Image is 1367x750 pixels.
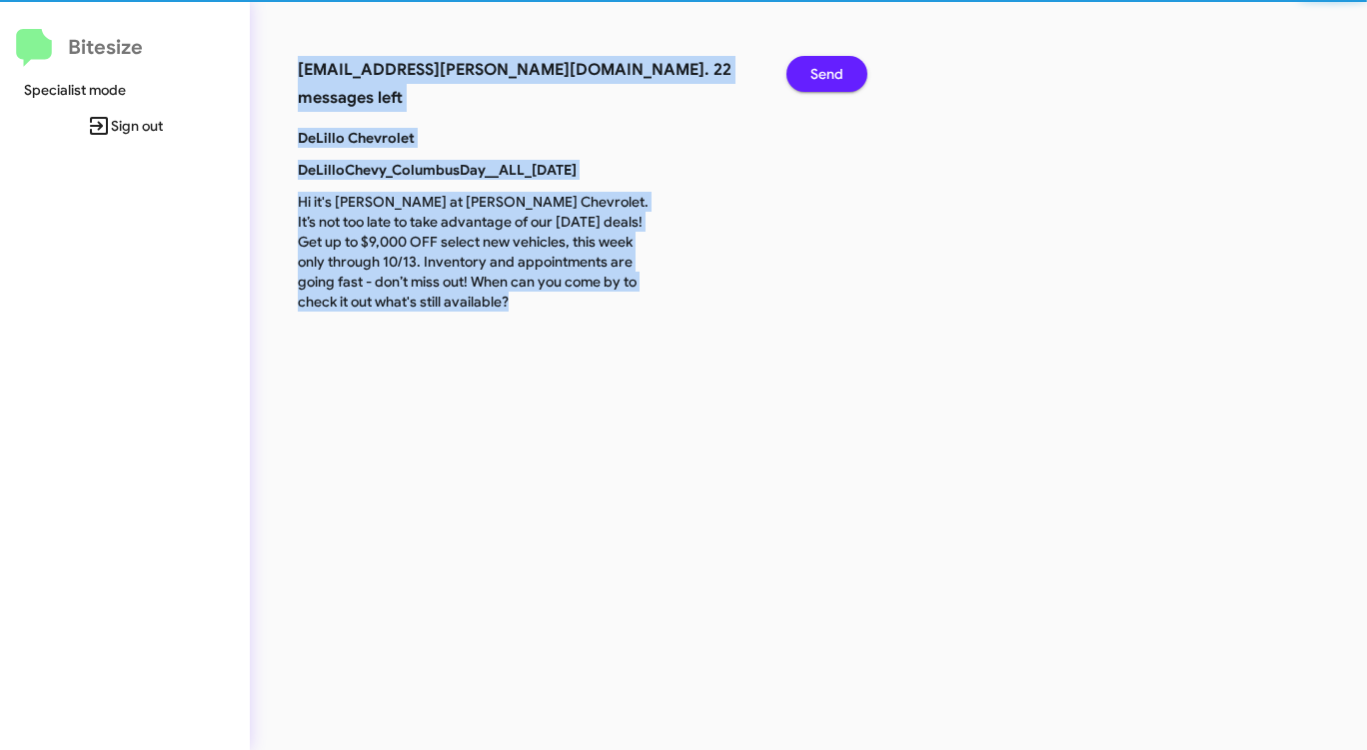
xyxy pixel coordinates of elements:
[810,56,843,92] span: Send
[16,108,234,144] span: Sign out
[298,161,577,179] b: DeLilloChevy_ColumbusDay__ALL_[DATE]
[786,56,867,92] button: Send
[283,192,674,312] p: Hi it's [PERSON_NAME] at [PERSON_NAME] Chevrolet. It’s not too late to take advantage of our [DAT...
[16,29,143,67] a: Bitesize
[298,56,756,112] h3: [EMAIL_ADDRESS][PERSON_NAME][DOMAIN_NAME]. 22 messages left
[298,129,415,147] b: DeLillo Chevrolet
